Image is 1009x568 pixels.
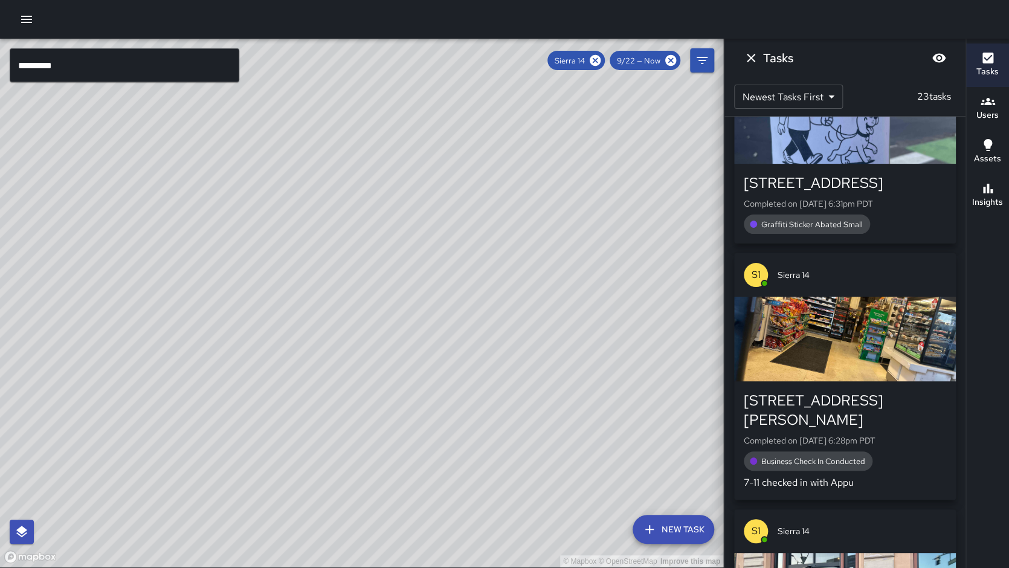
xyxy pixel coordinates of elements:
span: Graffiti Sticker Abated Small [754,219,870,230]
span: Sierra 14 [547,56,592,66]
button: Blur [927,46,951,70]
p: S1 [752,268,761,282]
button: Tasks [966,44,1009,87]
span: Business Check In Conducted [754,456,872,466]
p: S1 [752,524,761,538]
span: Sierra 14 [778,525,946,537]
h6: Insights [972,196,1003,209]
p: Completed on [DATE] 6:31pm PDT [744,198,946,210]
p: 23 tasks [912,89,956,104]
h6: Users [976,109,999,122]
p: Completed on [DATE] 6:28pm PDT [744,434,946,447]
span: 9/22 — Now [610,56,668,66]
div: [STREET_ADDRESS] [744,173,946,193]
button: S1Sierra 14[STREET_ADDRESS]Completed on [DATE] 6:31pm PDTGraffiti Sticker Abated Small [734,36,956,244]
h6: Tasks [763,48,793,68]
div: [STREET_ADDRESS][PERSON_NAME] [744,391,946,430]
button: Filters [690,48,714,73]
button: S1Sierra 14[STREET_ADDRESS][PERSON_NAME]Completed on [DATE] 6:28pm PDTBusiness Check In Conducted... [734,253,956,500]
button: Dismiss [739,46,763,70]
p: 7-11 checked in with Appu [744,476,946,490]
h6: Assets [974,152,1001,166]
button: Users [966,87,1009,131]
div: 9/22 — Now [610,51,680,70]
button: Assets [966,131,1009,174]
div: Sierra 14 [547,51,605,70]
button: New Task [633,515,714,544]
div: Newest Tasks First [734,85,843,109]
span: Sierra 14 [778,269,946,281]
button: Insights [966,174,1009,218]
h6: Tasks [976,65,999,79]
